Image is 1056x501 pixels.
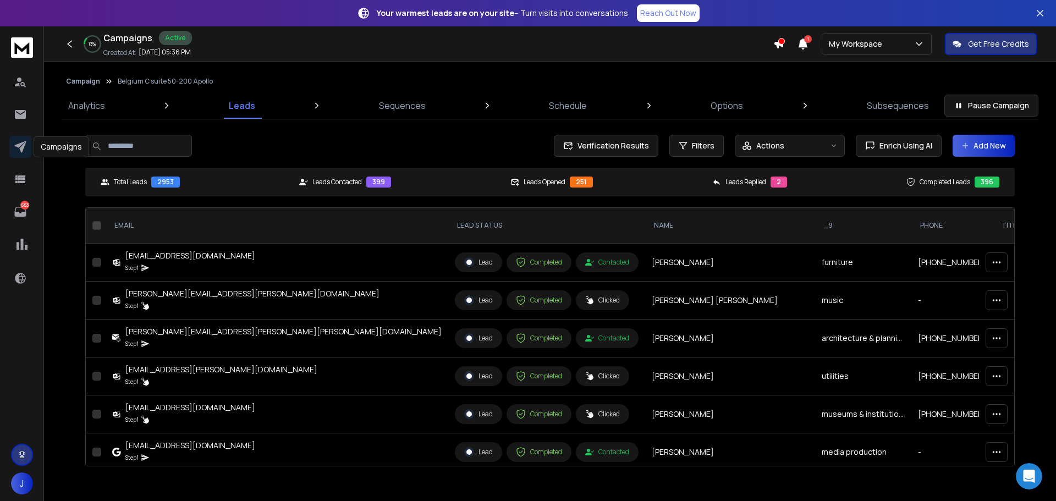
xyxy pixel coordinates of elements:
a: Analytics [62,92,112,119]
p: 553 [20,201,29,210]
div: Jens says… [9,189,211,224]
img: logo [11,37,33,58]
button: Filters [669,135,724,157]
p: Sequences [379,99,426,112]
th: Phone [911,208,993,244]
div: Clicked [585,296,620,305]
td: [PERSON_NAME] [645,433,815,471]
img: Profile image for Rohan [33,78,44,89]
button: Enrich Using AI [856,135,942,157]
p: Analytics [68,99,105,112]
div: Contacted [585,448,629,456]
th: NAME [645,208,815,244]
div: [EMAIL_ADDRESS][DOMAIN_NAME] [125,402,255,413]
td: music [815,282,911,320]
div: Lakshita says… [9,279,211,377]
div: 396 [975,177,999,188]
td: [PHONE_NUMBER] [911,244,993,282]
div: Contacted [585,334,629,343]
button: Verification Results [554,135,658,157]
td: [PHONE_NUMBER] [911,395,993,433]
button: Get Free Credits [945,33,1037,55]
iframe: Intercom live chat [1016,463,1042,489]
td: [PERSON_NAME] [PERSON_NAME] [645,282,815,320]
div: [PERSON_NAME][EMAIL_ADDRESS][PERSON_NAME][PERSON_NAME][DOMAIN_NAME] [125,326,442,337]
span: Filters [692,140,714,151]
div: Lead [464,333,493,343]
td: [PERSON_NAME] [645,320,815,357]
div: joined the conversation [47,79,188,89]
p: Leads [229,99,255,112]
div: Hey [PERSON_NAME], ​ ​Thanks for sharing your feedback. Just to clarify - do you mean a date filt... [18,108,172,173]
p: Subsequences [867,99,929,112]
div: Completed [516,371,562,381]
div: When looking at the click leads. Can I sort them by date of click? [48,195,202,217]
p: 13 % [89,41,96,47]
div: [PERSON_NAME], I will pass this to the product team. Right now we do not have this option, you ca... [9,279,180,357]
a: Sequences [372,92,432,119]
div: Contacted [585,258,629,267]
button: go back [7,4,28,25]
a: 553 [9,201,31,223]
p: Total Leads [114,178,147,186]
td: utilities [815,357,911,395]
img: Profile image for Box [31,6,49,24]
td: - [911,282,993,320]
div: Lead [464,447,493,457]
div: Just a friendly proposal. Can you add date to the filter under leads in the campaign 😊 [40,23,211,68]
button: Campaign [66,77,100,86]
td: architecture & planning [815,320,911,357]
span: 1 [804,35,812,43]
button: Send a message… [189,356,206,373]
p: Step 1 [125,262,139,273]
button: Emoji picker [17,360,26,369]
div: To filter when the action was done. E.g. When they clicked on the link, as I would like to call t... [48,231,202,263]
button: Start recording [70,360,79,369]
td: museums & institutions [815,395,911,433]
th: LEAD STATUS [448,208,645,244]
div: Clicked [585,372,620,381]
div: Close [193,4,213,24]
p: Step 1 [125,338,139,349]
div: Active [159,31,192,45]
p: Belgium C suite 50-200 Apollo [118,77,213,86]
div: 251 [570,177,593,188]
button: Gif picker [35,360,43,369]
div: Campaigns [34,136,89,157]
div: Completed [516,409,562,419]
div: [PERSON_NAME], I will pass this to the product team. Right now we do not have this option, you ca... [18,285,172,350]
div: Hey [PERSON_NAME],​​Thanks for sharing your feedback. Just to clarify - do you mean a date filter... [9,102,180,180]
td: [PHONE_NUMBER] [911,320,993,357]
th: _9 [815,208,911,244]
a: Leads [222,92,262,119]
p: [DATE] 05:36 PM [139,48,191,57]
td: [PERSON_NAME] [645,395,815,433]
p: Leads Replied [725,178,766,186]
div: Jens says… [9,224,211,279]
p: Options [711,99,743,112]
p: – Turn visits into conversations [377,8,628,19]
a: Schedule [542,92,593,119]
p: My Workspace [829,38,887,49]
td: media production [815,433,911,471]
p: Schedule [549,99,587,112]
div: [EMAIL_ADDRESS][DOMAIN_NAME] [125,440,255,451]
span: Verification Results [573,140,649,151]
div: Jens says… [9,23,211,77]
div: Completed [516,447,562,457]
p: Step 1 [125,452,139,463]
h1: Campaigns [103,31,152,45]
button: J [11,472,33,494]
p: Step 1 [125,414,139,425]
td: [PERSON_NAME] [645,357,815,395]
td: [PHONE_NUMBER] [911,357,993,395]
a: Options [704,92,750,119]
div: Lead [464,409,493,419]
td: - [911,433,993,471]
p: The team can also help [53,14,137,25]
div: 399 [366,177,391,188]
div: Lead [464,257,493,267]
div: 2 [771,177,787,188]
div: Just a friendly proposal. Can you add date to the filter under leads in the campaign 😊 [48,29,202,62]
